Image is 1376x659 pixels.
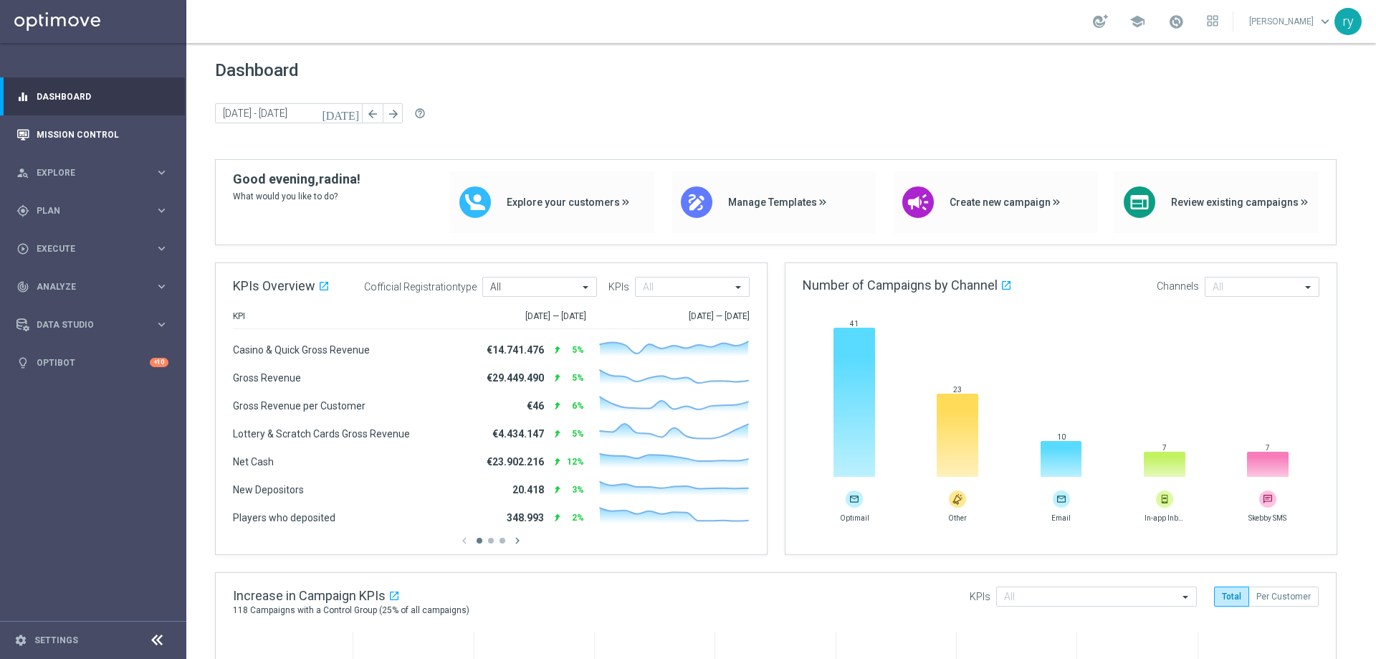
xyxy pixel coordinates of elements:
button: track_changes Analyze keyboard_arrow_right [16,281,169,293]
i: keyboard_arrow_right [155,166,168,179]
a: [PERSON_NAME]keyboard_arrow_down [1248,11,1334,32]
button: gps_fixed Plan keyboard_arrow_right [16,205,169,217]
button: play_circle_outline Execute keyboard_arrow_right [16,243,169,255]
i: person_search [16,166,29,179]
div: Data Studio [16,318,155,331]
i: keyboard_arrow_right [155,204,168,217]
span: Execute [37,245,155,253]
div: Dashboard [16,77,168,115]
button: person_search Explore keyboard_arrow_right [16,167,169,179]
a: Dashboard [37,77,168,115]
a: Mission Control [37,115,168,153]
div: Analyze [16,280,155,293]
a: Optibot [37,343,150,381]
i: play_circle_outline [16,242,29,255]
i: keyboard_arrow_right [155,318,168,331]
span: Data Studio [37,321,155,329]
i: equalizer [16,90,29,103]
div: Explore [16,166,155,179]
div: +10 [150,358,168,367]
i: track_changes [16,280,29,293]
i: settings [14,634,27,647]
span: Explore [37,169,155,177]
div: Execute [16,242,155,255]
span: Analyze [37,283,155,291]
div: ry [1334,8,1362,35]
div: Optibot [16,343,168,381]
div: Plan [16,204,155,217]
span: Plan [37,207,155,215]
button: Mission Control [16,129,169,141]
i: keyboard_arrow_right [155,280,168,293]
i: keyboard_arrow_right [155,242,168,255]
button: equalizer Dashboard [16,91,169,103]
i: lightbulb [16,356,29,369]
span: keyboard_arrow_down [1317,14,1333,29]
a: Settings [34,636,78,645]
button: Data Studio keyboard_arrow_right [16,319,169,331]
span: school [1129,14,1145,29]
i: gps_fixed [16,204,29,217]
div: Mission Control [16,115,168,153]
button: lightbulb Optibot +10 [16,357,169,369]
